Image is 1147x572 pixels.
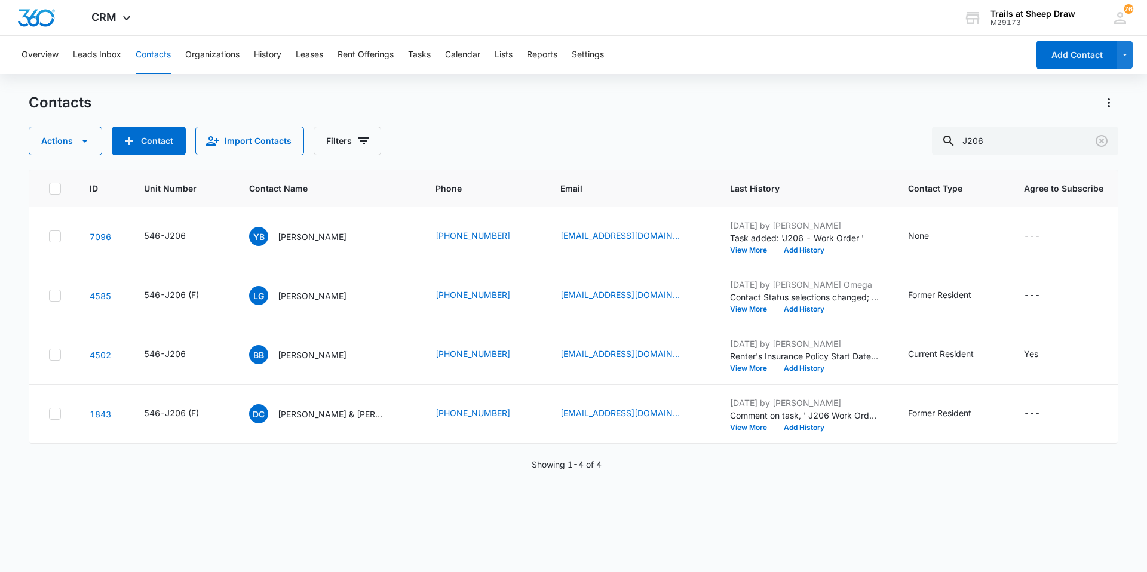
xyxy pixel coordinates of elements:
[249,227,368,246] div: Contact Name - Yulonda Braband - Select to Edit Field
[90,409,111,419] a: Navigate to contact details page for Daniel Castaneda Lopez & Lesly Ayala Rocha
[730,232,879,244] p: Task added: 'J206 - Work Order '
[278,349,346,361] p: [PERSON_NAME]
[1024,288,1062,303] div: Agree to Subscribe - - Select to Edit Field
[775,424,833,431] button: Add History
[932,127,1118,155] input: Search Contacts
[730,337,879,350] p: [DATE] by [PERSON_NAME]
[436,407,532,421] div: Phone - (970) 534-8509 - Select to Edit Field
[1024,288,1040,303] div: ---
[144,407,220,421] div: Unit Number - 546-J206 (F) - Select to Edit Field
[436,229,510,242] a: [PHONE_NUMBER]
[90,232,111,242] a: Navigate to contact details page for Yulonda Braband
[278,290,346,302] p: [PERSON_NAME]
[908,288,971,301] div: Former Resident
[560,407,680,419] a: [EMAIL_ADDRESS][DOMAIN_NAME]
[730,278,879,291] p: [DATE] by [PERSON_NAME] Omega
[1024,407,1062,421] div: Agree to Subscribe - - Select to Edit Field
[278,408,385,420] p: [PERSON_NAME] & [PERSON_NAME]
[436,288,532,303] div: Phone - (970) 381-8689 - Select to Edit Field
[436,288,510,301] a: [PHONE_NUMBER]
[144,347,207,362] div: Unit Number - 546-J206 - Select to Edit Field
[90,182,98,195] span: ID
[278,230,346,243] p: [PERSON_NAME]
[775,306,833,313] button: Add History
[144,182,220,195] span: Unit Number
[572,36,604,74] button: Settings
[144,288,220,303] div: Unit Number - 546-J206 (F) - Select to Edit Field
[29,127,102,155] button: Actions
[1124,4,1133,14] span: 76
[91,11,116,23] span: CRM
[527,36,557,74] button: Reports
[408,36,431,74] button: Tasks
[730,396,879,409] p: [DATE] by [PERSON_NAME]
[532,458,602,470] p: Showing 1-4 of 4
[436,407,510,419] a: [PHONE_NUMBER]
[249,227,268,246] span: YB
[730,219,879,232] p: [DATE] by [PERSON_NAME]
[445,36,480,74] button: Calendar
[144,288,199,301] div: 546-J206 (F)
[990,19,1075,27] div: account id
[90,350,111,360] a: Navigate to contact details page for Bethany Braband
[1024,347,1060,362] div: Agree to Subscribe - Yes - Select to Edit Field
[560,288,701,303] div: Email - liliannagallardo4484@gmail.com - Select to Edit Field
[29,94,91,112] h1: Contacts
[560,347,701,362] div: Email - bethanybraband@gmail.com - Select to Edit Field
[249,286,268,305] span: LG
[908,229,950,244] div: Contact Type - None - Select to Edit Field
[730,182,862,195] span: Last History
[136,36,171,74] button: Contacts
[1024,229,1062,244] div: Agree to Subscribe - - Select to Edit Field
[195,127,304,155] button: Import Contacts
[314,127,381,155] button: Filters
[560,182,684,195] span: Email
[436,229,532,244] div: Phone - (970) 576-5122 - Select to Edit Field
[730,247,775,254] button: View More
[249,182,390,195] span: Contact Name
[1024,347,1038,360] div: Yes
[730,365,775,372] button: View More
[730,350,879,362] p: Renter's Insurance Policy Start Date changed from [DATE] to [DATE].
[908,407,971,419] div: Former Resident
[112,127,186,155] button: Add Contact
[908,347,995,362] div: Contact Type - Current Resident - Select to Edit Field
[1036,41,1117,69] button: Add Contact
[560,288,680,301] a: [EMAIL_ADDRESS][DOMAIN_NAME]
[249,345,268,364] span: BB
[90,291,111,301] a: Navigate to contact details page for Lilianna Gallardo
[730,306,775,313] button: View More
[990,9,1075,19] div: account name
[22,36,59,74] button: Overview
[296,36,323,74] button: Leases
[1099,93,1118,112] button: Actions
[436,347,510,360] a: [PHONE_NUMBER]
[908,407,993,421] div: Contact Type - Former Resident - Select to Edit Field
[249,286,368,305] div: Contact Name - Lilianna Gallardo - Select to Edit Field
[730,424,775,431] button: View More
[185,36,240,74] button: Organizations
[249,345,368,364] div: Contact Name - Bethany Braband - Select to Edit Field
[730,291,879,303] p: Contact Status selections changed; None was removed and Former Resident was added.
[908,182,978,195] span: Contact Type
[560,229,680,242] a: [EMAIL_ADDRESS][DOMAIN_NAME]
[775,365,833,372] button: Add History
[144,229,186,242] div: 546-J206
[436,347,532,362] div: Phone - (970) 584-6331 - Select to Edit Field
[249,404,407,423] div: Contact Name - Daniel Castaneda Lopez & Lesly Ayala Rocha - Select to Edit Field
[1092,131,1111,150] button: Clear
[1024,407,1040,421] div: ---
[908,347,974,360] div: Current Resident
[908,229,929,242] div: None
[730,409,879,422] p: Comment on task, ' J206 Work Order ' "Moved strike plate back to help the latch to lock better, a...
[560,229,701,244] div: Email - yulondabraband@gmail.com - Select to Edit Field
[436,182,514,195] span: Phone
[249,404,268,423] span: DC
[144,347,186,360] div: 546-J206
[1024,229,1040,244] div: ---
[560,407,701,421] div: Email - DCASTANEDALOPEZ4@GMAIL.COM - Select to Edit Field
[1124,4,1133,14] div: notifications count
[338,36,394,74] button: Rent Offerings
[495,36,513,74] button: Lists
[560,347,680,360] a: [EMAIL_ADDRESS][DOMAIN_NAME]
